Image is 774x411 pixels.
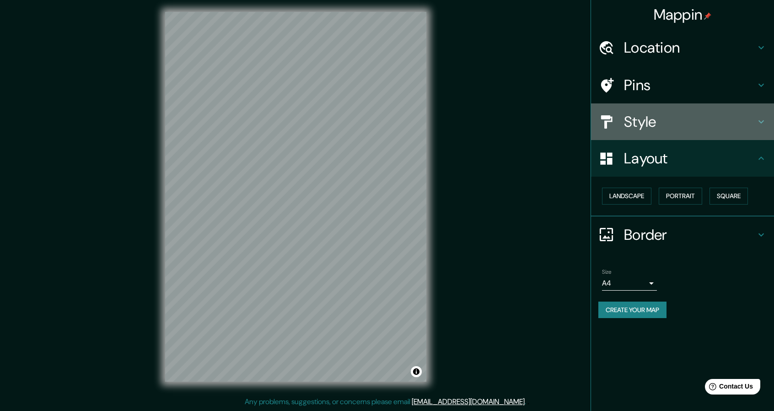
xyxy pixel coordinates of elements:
[245,396,526,407] p: Any problems, suggestions, or concerns please email .
[602,276,657,291] div: A4
[411,366,422,377] button: Toggle attribution
[624,149,756,168] h4: Layout
[591,103,774,140] div: Style
[591,216,774,253] div: Border
[602,268,612,276] label: Size
[591,140,774,177] div: Layout
[624,38,756,57] h4: Location
[624,226,756,244] h4: Border
[602,188,651,205] button: Landscape
[693,375,764,401] iframe: Help widget launcher
[624,76,756,94] h4: Pins
[165,12,426,382] canvas: Map
[654,5,712,24] h4: Mappin
[591,67,774,103] div: Pins
[624,113,756,131] h4: Style
[526,396,527,407] div: .
[527,396,529,407] div: .
[412,397,525,406] a: [EMAIL_ADDRESS][DOMAIN_NAME]
[591,29,774,66] div: Location
[709,188,748,205] button: Square
[659,188,702,205] button: Portrait
[704,12,711,20] img: pin-icon.png
[598,302,666,319] button: Create your map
